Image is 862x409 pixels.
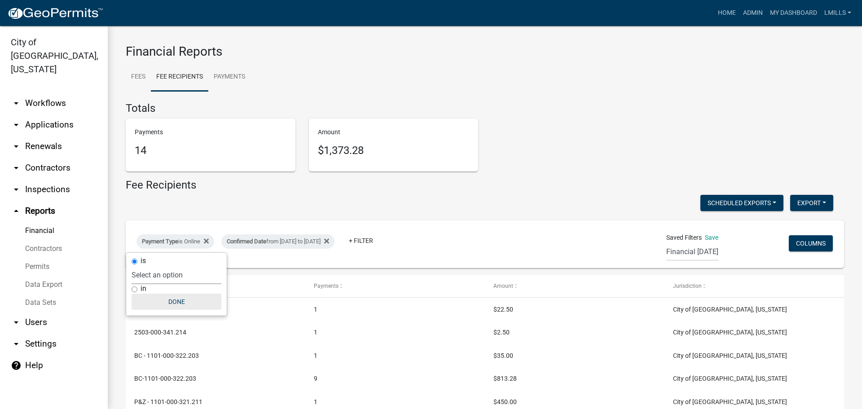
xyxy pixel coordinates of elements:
[673,329,787,336] span: City of Jeffersonville, Indiana
[700,195,783,211] button: Scheduled Exports
[11,141,22,152] i: arrow_drop_down
[673,398,787,405] span: City of Jeffersonville, Indiana
[126,179,196,192] h4: Fee Recipients
[11,119,22,130] i: arrow_drop_down
[314,375,317,382] span: 9
[493,306,513,313] span: $22.50
[673,306,787,313] span: City of Jeffersonville, Indiana
[318,144,470,157] h5: $1,373.28
[141,257,146,264] label: is
[493,352,513,359] span: $35.00
[208,63,251,92] a: Payments
[789,235,833,251] button: Columns
[142,238,178,245] span: Payment Type
[673,283,702,289] span: Jurisdiction
[134,329,186,336] span: 2503-000-341.214
[151,63,208,92] a: Fee Recipients
[705,234,718,241] a: Save
[673,375,787,382] span: City of Jeffersonville, Indiana
[221,234,334,249] div: from [DATE] to [DATE]
[134,352,199,359] span: BC - 1101-000-322.203
[485,275,664,297] datatable-header-cell: Amount
[314,283,339,289] span: Payments
[126,102,844,115] h4: Totals
[126,63,151,92] a: Fees
[11,98,22,109] i: arrow_drop_down
[821,4,855,22] a: lmills
[766,4,821,22] a: My Dashboard
[134,398,202,405] span: P&Z - 1101-000-321.211
[135,128,286,137] p: Payments
[493,375,517,382] span: $813.28
[493,329,510,336] span: $2.50
[11,184,22,195] i: arrow_drop_down
[493,398,517,405] span: $450.00
[318,128,470,137] p: Amount
[314,352,317,359] span: 1
[141,285,146,292] label: in
[134,375,196,382] span: BC-1101-000-322.203
[227,238,266,245] span: Confirmed Date
[135,144,286,157] h5: 14
[314,398,317,405] span: 1
[493,283,513,289] span: Amount
[11,360,22,371] i: help
[714,4,739,22] a: Home
[11,206,22,216] i: arrow_drop_up
[739,4,766,22] a: Admin
[11,317,22,328] i: arrow_drop_down
[11,339,22,349] i: arrow_drop_down
[664,275,844,297] datatable-header-cell: Jurisdiction
[305,275,485,297] datatable-header-cell: Payments
[132,294,221,310] button: Done
[136,234,214,249] div: is Online
[314,329,317,336] span: 1
[314,306,317,313] span: 1
[342,233,380,249] a: + Filter
[673,352,787,359] span: City of Jeffersonville, Indiana
[666,233,702,242] span: Saved Filters
[11,163,22,173] i: arrow_drop_down
[126,44,844,59] h3: Financial Reports
[790,195,833,211] button: Export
